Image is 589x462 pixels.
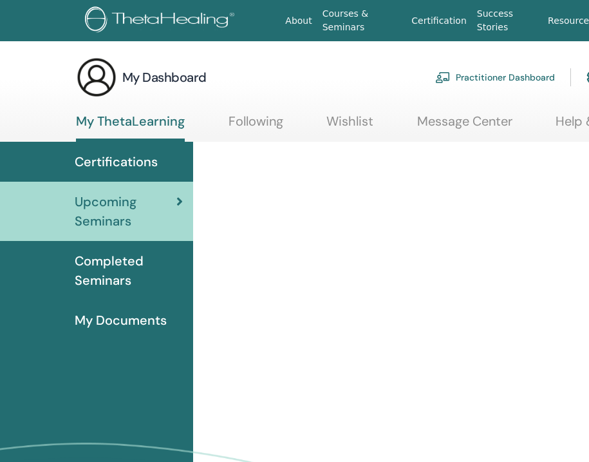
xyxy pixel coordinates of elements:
[76,57,117,98] img: generic-user-icon.jpg
[75,152,158,171] span: Certifications
[317,2,407,39] a: Courses & Seminars
[76,113,185,142] a: My ThetaLearning
[85,6,239,35] img: logo.png
[435,63,555,91] a: Practitioner Dashboard
[75,311,167,330] span: My Documents
[406,9,471,33] a: Certification
[472,2,543,39] a: Success Stories
[229,113,283,139] a: Following
[122,68,207,86] h3: My Dashboard
[75,251,183,290] span: Completed Seminars
[280,9,317,33] a: About
[326,113,373,139] a: Wishlist
[417,113,512,139] a: Message Center
[435,72,451,83] img: chalkboard-teacher.svg
[75,192,176,231] span: Upcoming Seminars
